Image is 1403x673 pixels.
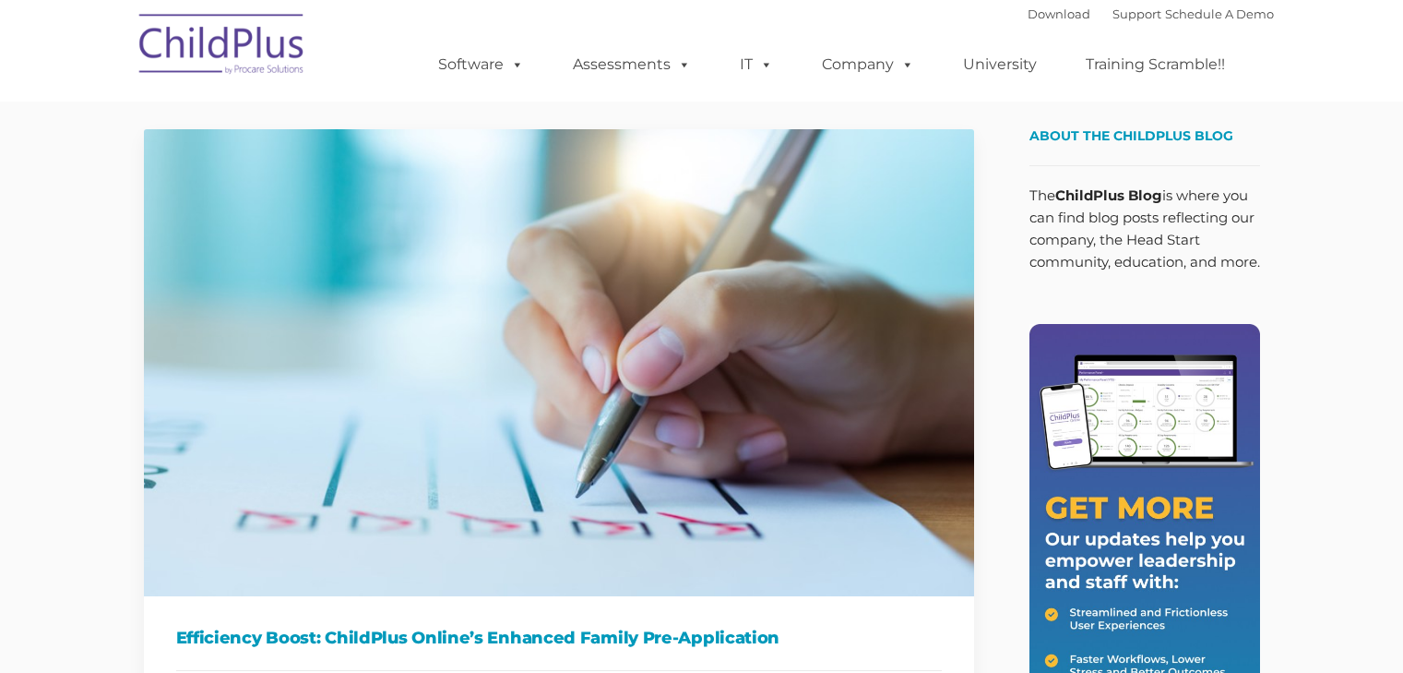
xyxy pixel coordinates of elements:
a: Software [420,46,542,83]
font: | [1028,6,1274,21]
a: Support [1112,6,1161,21]
img: Efficiency Boost: ChildPlus Online's Enhanced Family Pre-Application Process - Streamlining Appli... [144,129,974,596]
a: Download [1028,6,1090,21]
strong: ChildPlus Blog [1055,186,1162,204]
a: Training Scramble!! [1067,46,1243,83]
a: Schedule A Demo [1165,6,1274,21]
a: University [945,46,1055,83]
span: About the ChildPlus Blog [1029,127,1233,144]
p: The is where you can find blog posts reflecting our company, the Head Start community, education,... [1029,185,1260,273]
a: IT [721,46,791,83]
a: Assessments [554,46,709,83]
a: Company [803,46,933,83]
h1: Efficiency Boost: ChildPlus Online’s Enhanced Family Pre-Application [176,624,942,652]
img: ChildPlus by Procare Solutions [130,1,315,93]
